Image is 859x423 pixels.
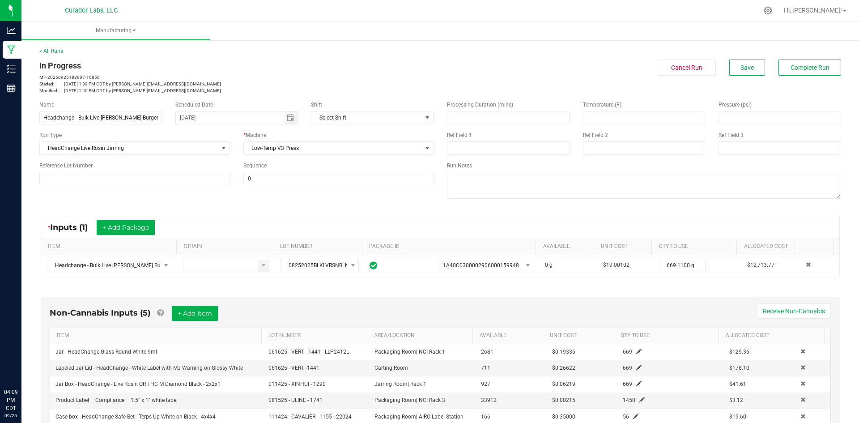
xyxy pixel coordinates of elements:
[39,131,62,139] span: Run Type
[552,414,575,420] span: $0.35000
[729,365,749,371] span: $178.10
[796,332,821,339] a: Sortable
[370,260,377,271] span: In Sync
[549,262,553,268] span: g
[757,303,831,319] button: Receive Non-Cannabis
[481,381,490,387] span: 927
[48,243,173,250] a: ITEMSortable
[7,26,16,35] inline-svg: Analytics
[447,162,472,169] span: Run Notes
[268,414,352,420] span: 111424 - CAVALIER - 1155 - 22024
[443,262,519,269] span: 1A40C0300002906000159948
[268,365,319,371] span: 061625 - VERT -1441
[39,102,54,108] span: Name
[802,243,830,250] a: Sortable
[726,332,786,339] a: Allocated CostSortable
[671,64,702,71] span: Cancel Run
[172,306,218,321] button: + Add Item
[762,6,774,15] div: Manage settings
[552,349,575,355] span: $0.19336
[374,414,464,420] span: Packaging Room
[623,349,632,355] span: 669
[369,243,532,250] a: PACKAGE IDSortable
[285,111,298,124] span: Toggle calendar
[157,308,164,318] a: Add Non-Cannabis items that were also consumed in the run (e.g. gloves and packaging); Also add N...
[243,162,267,169] span: Sequence
[416,397,445,403] span: | NCI Rack 3
[50,308,150,318] span: Non-Cannabis Inputs (5)
[719,132,744,138] span: Ref Field 3
[244,142,422,154] span: Low-Temp V3 Press
[39,87,64,94] span: Modified:
[39,48,63,54] a: < All Runs
[21,27,210,34] span: Manufacturing
[374,349,445,355] span: Packaging Room
[7,84,16,93] inline-svg: Reports
[311,102,322,108] span: Shift
[621,332,715,339] a: QTY TO USESortable
[55,414,216,420] span: Case box - HeadChange Safe Bet - Terps Up White on Black - 4x4x4
[744,243,791,250] a: Allocated CostSortable
[659,243,733,250] a: QTY TO USESortable
[550,332,610,339] a: Unit CostSortable
[50,222,97,232] span: Inputs (1)
[97,220,155,235] button: + Add Package
[481,414,490,420] span: 166
[7,45,16,54] inline-svg: Manufacturing
[47,259,172,272] span: NO DATA FOUND
[9,351,36,378] iframe: Resource center
[57,332,258,339] a: ITEMSortable
[623,365,632,371] span: 669
[416,349,445,355] span: | NCI Rack 1
[729,397,743,403] span: $3.12
[480,332,540,339] a: AVAILABLESortable
[658,60,716,76] button: Cancel Run
[39,81,64,87] span: Started:
[39,87,434,94] p: [DATE] 1:40 PM CDT by [PERSON_NAME][EMAIL_ADDRESS][DOMAIN_NAME]
[184,243,270,250] a: STRAINSortable
[175,102,213,108] span: Scheduled Date
[374,397,445,403] span: Packaging Room
[40,142,218,154] span: HeadChange Live Rosin Jarring
[552,397,575,403] span: $0.00215
[481,349,493,355] span: 2681
[311,111,422,124] span: Select Shift
[481,397,497,403] span: 33912
[719,102,752,108] span: Pressure (psi)
[603,262,629,268] span: $19.00102
[784,7,842,14] span: Hi, [PERSON_NAME]!
[176,111,285,124] input: Date
[729,414,746,420] span: $19.60
[729,381,746,387] span: $41.61
[545,262,548,268] span: 0
[55,381,221,387] span: Jar Box - HeadChange - Live Rosin QR THC M Diamond Black - 2x2x1
[268,397,323,403] span: 081525 - ULINE - 1741
[729,60,765,76] button: Save
[374,365,408,371] span: Carting Room
[47,259,161,272] span: Headchange - Bulk Live [PERSON_NAME] Burger
[39,162,93,169] span: Reference Lot Number
[55,397,178,403] span: Product Label – Compliance – 1.5” x 1" white label
[778,60,841,76] button: Complete Run
[4,412,17,419] p: 09/25
[55,349,157,355] span: Jar - HeadChange Glass Round White 9ml
[543,243,591,250] a: AVAILABLESortable
[39,74,434,81] p: MP-20250925183907-16856
[416,414,464,420] span: | AIRO Label Station
[552,381,575,387] span: $0.06219
[268,349,349,355] span: 061625 - VERT - 1441 - LLP2412L
[552,365,575,371] span: $0.26622
[55,365,243,371] span: Labeled Jar Lid - HeadChange - White Label with MJ Warning on Glossy White
[791,64,829,71] span: Complete Run
[7,64,16,73] inline-svg: Inventory
[623,381,632,387] span: 669
[729,349,749,355] span: $129.36
[447,132,472,138] span: Ref Field 1
[268,332,363,339] a: LOT NUMBERSortable
[280,243,358,250] a: LOT NUMBERSortable
[39,81,434,87] p: [DATE] 1:39 PM CDT by [PERSON_NAME][EMAIL_ADDRESS][DOMAIN_NAME]
[747,262,774,268] span: $12,713.77
[268,381,326,387] span: 011425 - XINHUI - 1290
[623,397,635,403] span: 1450
[21,21,210,40] a: Manufacturing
